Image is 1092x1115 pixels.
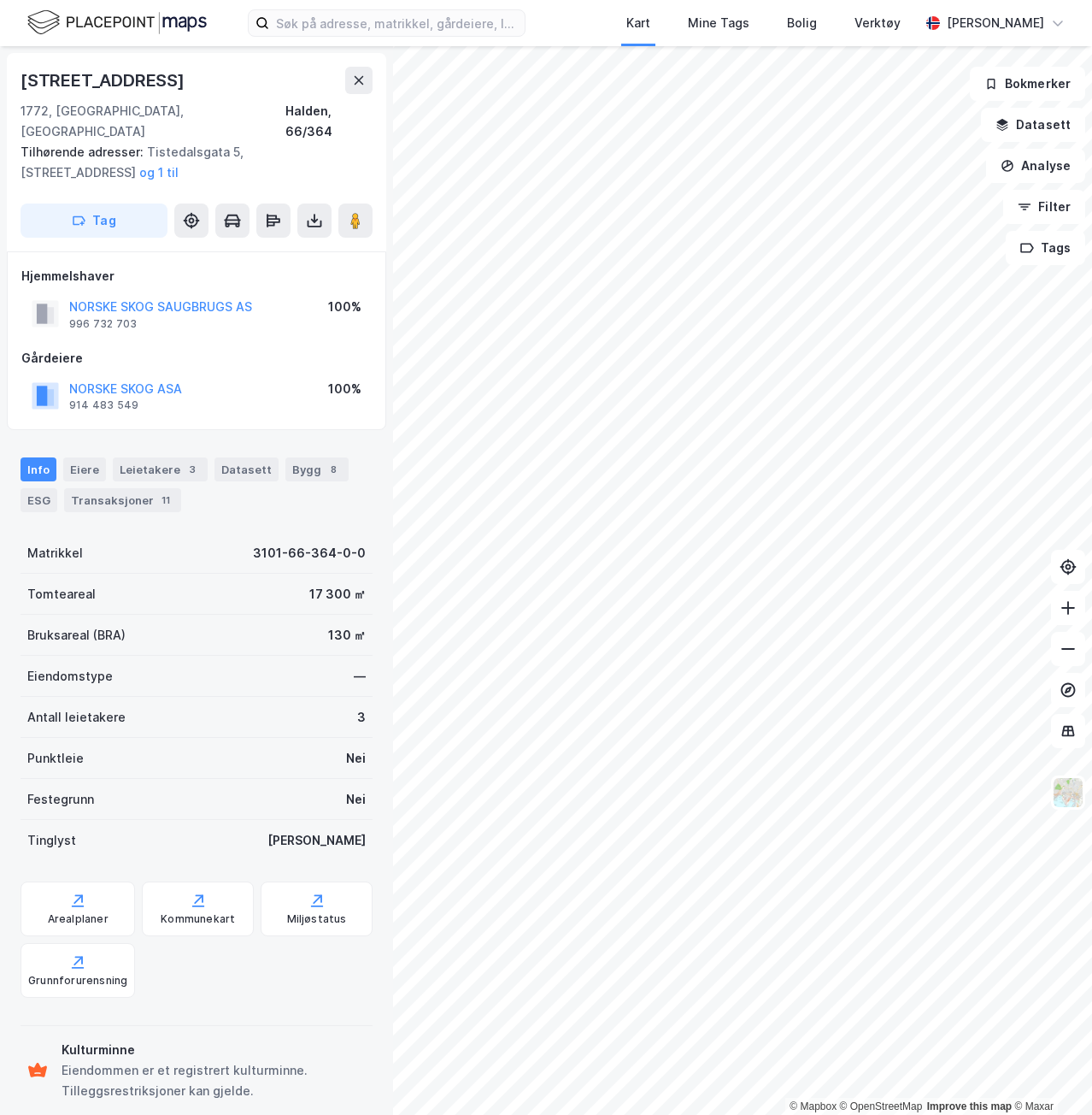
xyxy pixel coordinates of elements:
div: Miljøstatus [287,912,347,926]
div: Bruksareal (BRA) [27,625,126,646]
div: Grunnforurensning [28,974,127,988]
div: Tomteareal [27,584,96,605]
div: [PERSON_NAME] [947,13,1044,33]
div: Eiere [63,457,106,481]
div: Bygg [285,457,349,481]
div: Bolig [787,13,817,33]
div: Nei [346,789,366,810]
div: 130 ㎡ [328,625,366,646]
div: Punktleie [27,748,84,769]
div: Kommunekart [161,912,235,926]
div: 11 [157,492,174,509]
img: logo.f888ab2527a4732fd821a326f86c7f29.svg [27,8,207,38]
div: [PERSON_NAME] [267,830,366,851]
div: Matrikkel [27,543,83,563]
input: Søk på adresse, matrikkel, gårdeiere, leietakere eller personer [269,10,525,36]
div: 3101-66-364-0-0 [253,543,366,563]
button: Analyse [986,149,1085,183]
div: Festegrunn [27,789,94,810]
div: Eiendommen er et registrert kulturminne. Tilleggsrestriksjoner kan gjelde. [62,1060,366,1101]
a: Improve this map [927,1100,1012,1112]
div: 1772, [GEOGRAPHIC_DATA], [GEOGRAPHIC_DATA] [21,101,285,142]
div: Eiendomstype [27,666,113,687]
div: [STREET_ADDRESS] [21,67,188,94]
div: Datasett [214,457,279,481]
div: Leietakere [113,457,208,481]
div: Tinglyst [27,830,76,851]
div: 100% [328,379,361,399]
iframe: Chat Widget [1007,1033,1092,1115]
button: Tag [21,204,167,238]
div: Kontrollprogram for chat [1007,1033,1092,1115]
div: Hjemmelshaver [21,266,372,286]
div: ESG [21,488,57,512]
div: Info [21,457,56,481]
img: Z [1052,776,1084,809]
a: OpenStreetMap [840,1100,923,1112]
button: Bokmerker [970,67,1085,101]
div: 8 [325,461,342,478]
div: Transaksjoner [64,488,181,512]
a: Mapbox [790,1100,837,1112]
div: Tistedalsgata 5, [STREET_ADDRESS] [21,142,359,183]
button: Filter [1003,190,1085,224]
div: Mine Tags [688,13,749,33]
button: Datasett [981,108,1085,142]
div: 914 483 549 [69,398,138,412]
div: 100% [328,297,361,317]
div: Arealplaner [48,912,109,926]
div: Nei [346,748,366,769]
div: 17 300 ㎡ [309,584,366,605]
button: Tags [1006,231,1085,265]
div: Gårdeiere [21,348,372,369]
div: Kulturminne [62,1040,366,1060]
div: Kart [626,13,650,33]
div: Halden, 66/364 [285,101,373,142]
div: Antall leietakere [27,707,126,728]
div: 3 [357,707,366,728]
span: Tilhørende adresser: [21,145,147,159]
div: 996 732 703 [69,317,137,331]
div: 3 [184,461,201,478]
div: Verktøy [854,13,901,33]
div: — [354,666,366,687]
